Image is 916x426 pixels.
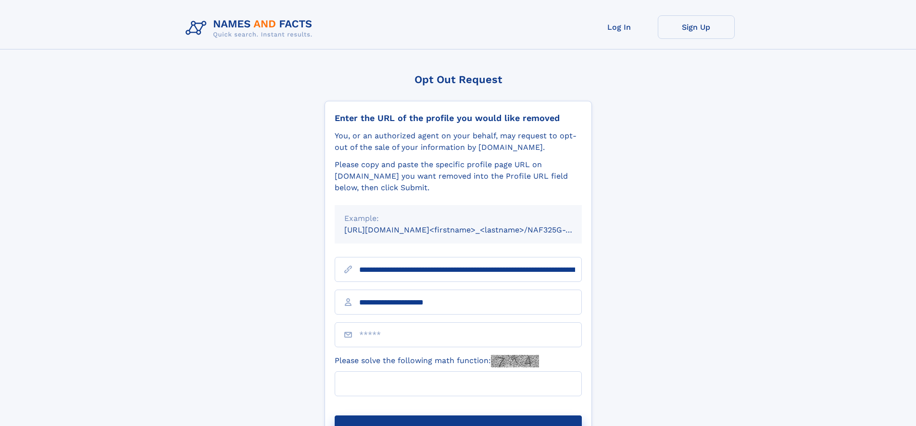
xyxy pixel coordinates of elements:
[335,113,582,123] div: Enter the URL of the profile you would like removed
[182,15,320,41] img: Logo Names and Facts
[344,213,572,224] div: Example:
[344,225,600,234] small: [URL][DOMAIN_NAME]<firstname>_<lastname>/NAF325G-xxxxxxxx
[335,130,582,153] div: You, or an authorized agent on your behalf, may request to opt-out of the sale of your informatio...
[335,355,539,367] label: Please solve the following math function:
[658,15,735,39] a: Sign Up
[325,73,592,85] div: Opt Out Request
[335,159,582,194] div: Please copy and paste the specific profile page URL on [DOMAIN_NAME] you want removed into the Pr...
[581,15,658,39] a: Log In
